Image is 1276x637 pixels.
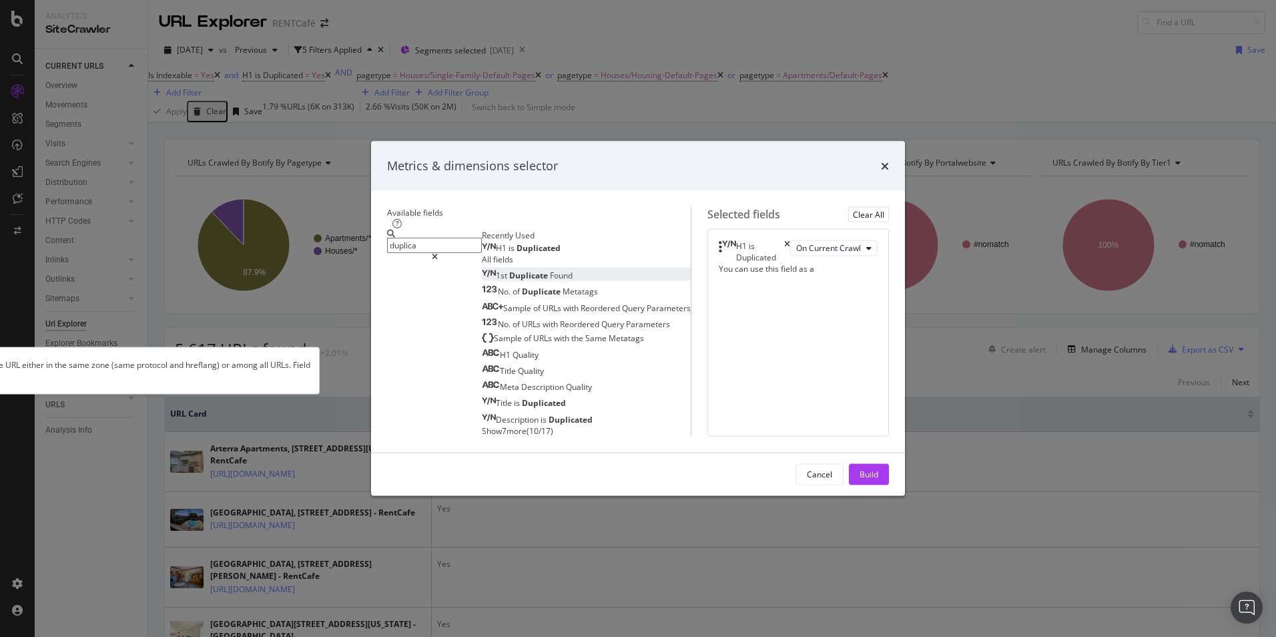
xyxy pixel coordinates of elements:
div: Metrics & dimensions selector [387,158,558,175]
span: with [563,302,581,313]
span: Sample [494,332,524,343]
span: Description [521,381,566,393]
button: On Current Crawl [790,240,878,256]
span: Duplicate [509,270,550,281]
span: of [524,332,533,343]
span: Title [496,397,514,409]
span: Query [622,302,647,313]
span: Quality [566,381,592,393]
span: is [514,397,522,409]
span: the [571,332,585,343]
div: times [784,240,790,262]
span: Sample [503,302,533,313]
span: On Current Crawl [796,242,861,254]
span: of [513,318,522,329]
span: Description [496,413,541,425]
button: Cancel [795,463,844,485]
span: Metatags [563,286,598,297]
button: Build [849,463,889,485]
span: Parameters [647,302,691,313]
span: Show 7 more [482,425,527,436]
button: Clear All [848,206,889,222]
div: Recently Used [482,230,691,241]
span: Duplicate [522,286,563,297]
span: with [554,332,571,343]
div: modal [371,142,905,496]
span: Same [585,332,609,343]
span: Duplicated [522,397,566,409]
div: H1 is Duplicated [736,240,784,262]
span: Found [550,270,573,281]
input: Search by field name [387,238,482,253]
span: ( 10 / 17 ) [527,425,553,436]
span: 1st [496,270,509,281]
span: Meta [500,381,521,393]
span: Query [601,318,626,329]
div: Build [860,469,878,480]
div: You can use this field as a [719,262,878,274]
span: No. [498,318,513,329]
span: Reordered [560,318,601,329]
span: Quality [518,365,544,377]
div: Open Intercom Messenger [1231,592,1263,624]
div: H1 is DuplicatedtimesOn Current Crawl [719,240,878,262]
span: is [541,413,549,425]
span: with [543,318,560,329]
span: H1 [500,349,513,361]
span: URLs [522,318,543,329]
div: All fields [482,254,691,265]
div: times [881,158,889,175]
span: URLs [543,302,563,313]
div: Selected fields [707,206,780,222]
span: Quality [513,349,539,361]
span: No. [498,286,513,297]
span: Metatags [609,332,644,343]
span: of [513,286,522,297]
span: URLs [533,332,554,343]
span: Duplicated [517,242,561,254]
span: Title [500,365,518,377]
span: Duplicated [549,413,593,425]
span: H1 [496,242,509,254]
span: of [533,302,543,313]
span: is [509,242,517,254]
span: Reordered [581,302,622,313]
span: Parameters [626,318,670,329]
div: Clear All [853,208,884,220]
div: Cancel [807,469,832,480]
div: Available fields [387,206,691,218]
